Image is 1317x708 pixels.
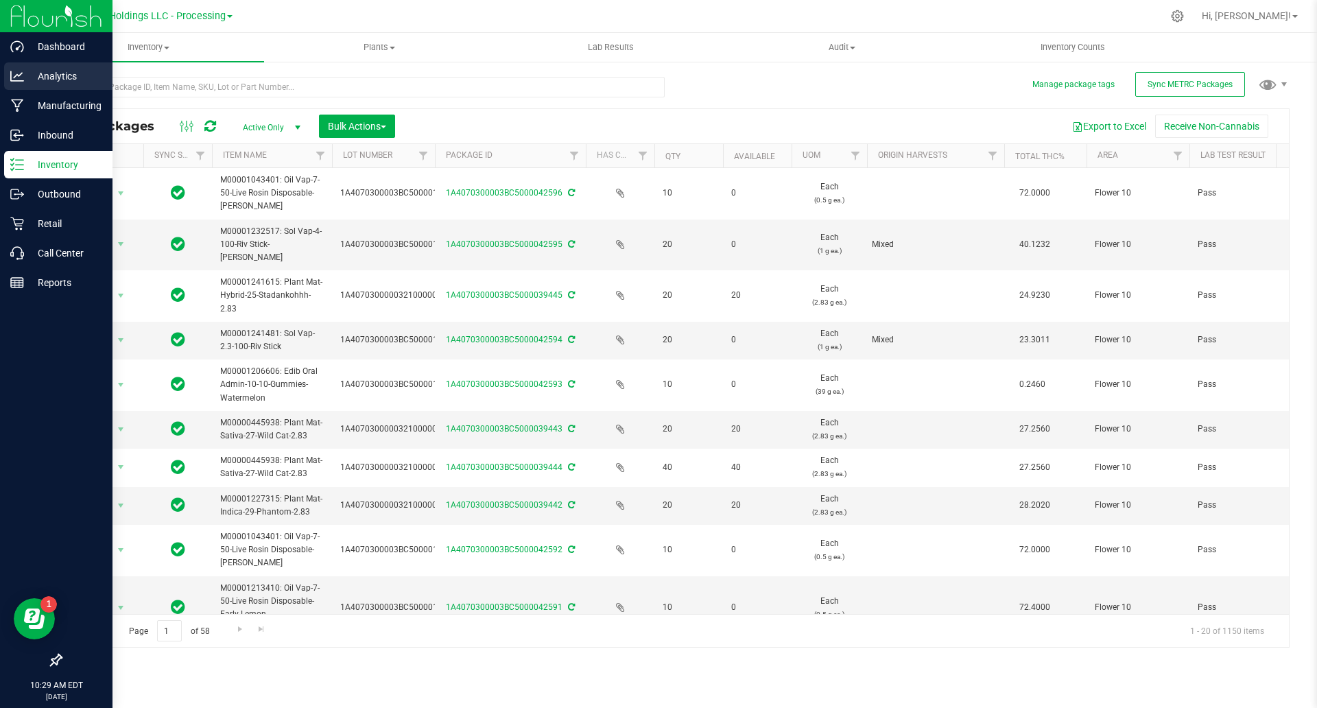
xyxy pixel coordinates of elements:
span: 40.1232 [1012,235,1057,255]
a: Filter [1270,144,1292,167]
inline-svg: Inbound [10,128,24,142]
button: Export to Excel [1063,115,1155,138]
span: In Sync [171,495,185,515]
inline-svg: Analytics [10,69,24,83]
span: select [112,184,130,203]
button: Receive Non-Cannabis [1155,115,1268,138]
span: 0 [731,601,783,614]
span: Each [800,595,859,621]
span: Plants [265,41,495,54]
span: Flower 10 [1095,499,1181,512]
span: 20 [731,499,783,512]
span: M00001043401: Oil Vap-7-50-Live Rosin Disposable-[PERSON_NAME] [220,174,324,213]
a: Area [1097,150,1118,160]
p: [DATE] [6,692,106,702]
span: 0 [731,378,783,391]
span: 72.4000 [1012,598,1057,617]
span: Each [800,327,859,353]
span: 20 [731,289,783,302]
span: Sync from Compliance System [566,545,575,554]
span: select [112,331,130,350]
span: 20 [663,289,715,302]
p: (39 g ea.) [800,385,859,398]
span: M00001232517: Sol Vap-4-100-Riv Stick-[PERSON_NAME] [220,225,324,265]
span: Pass [1198,187,1284,200]
span: Flower 10 [1095,378,1181,391]
span: M00001241615: Plant Mat-Hybrid-25-Stadankohhh-2.83 [220,276,324,316]
span: Inventory [33,41,264,54]
span: Sync from Compliance System [566,462,575,472]
span: 28.2020 [1012,495,1057,515]
inline-svg: Outbound [10,187,24,201]
button: Manage package tags [1032,79,1115,91]
div: Value 1: Mixed [872,238,1000,251]
p: 10:29 AM EDT [6,679,106,692]
span: Pass [1198,499,1284,512]
a: Filter [844,144,867,167]
a: 1A4070300003BC5000042594 [446,335,562,344]
a: Filter [982,144,1004,167]
span: In Sync [171,598,185,617]
span: 1A4070300003BC5000015982 [340,187,457,200]
span: Hi, [PERSON_NAME]! [1202,10,1291,21]
span: select [112,458,130,477]
button: Sync METRC Packages [1135,72,1245,97]
a: 1A4070300003BC5000039442 [446,500,562,510]
span: In Sync [171,183,185,202]
span: Riviera Creek Holdings LLC - Processing [47,10,226,22]
span: Pass [1198,543,1284,556]
span: Pass [1198,461,1284,474]
a: 1A4070300003BC5000042596 [446,188,562,198]
span: Bulk Actions [328,121,386,132]
p: Inventory [24,156,106,173]
span: select [112,420,130,439]
span: 1A4070300000321000001022 [340,289,456,302]
span: In Sync [171,458,185,477]
span: 0 [731,187,783,200]
button: Bulk Actions [319,115,395,138]
span: Each [800,372,859,398]
a: 1A4070300003BC5000042592 [446,545,562,554]
span: Each [800,493,859,519]
span: 10 [663,378,715,391]
a: Sync Status [154,150,207,160]
iframe: Resource center unread badge [40,596,57,613]
span: select [112,598,130,617]
th: Has COA [586,144,654,168]
span: Pass [1198,423,1284,436]
span: Flower 10 [1095,238,1181,251]
span: 10 [663,601,715,614]
span: select [112,541,130,560]
a: Filter [309,144,332,167]
span: select [112,375,130,394]
span: Inventory Counts [1022,41,1124,54]
inline-svg: Manufacturing [10,99,24,113]
span: 40 [663,461,715,474]
span: Pass [1198,333,1284,346]
div: Manage settings [1169,10,1186,23]
a: Go to the last page [252,620,272,639]
span: Each [800,231,859,257]
span: Each [800,283,859,309]
a: Lab Results [495,33,726,62]
span: 72.0000 [1012,540,1057,560]
span: 72.0000 [1012,183,1057,203]
span: select [112,496,130,515]
span: Each [800,454,859,480]
span: M00001213410: Oil Vap-7-50-Live Rosin Disposable-Early Lemon [PERSON_NAME] [220,582,324,635]
span: Flower 10 [1095,423,1181,436]
span: Each [800,537,859,563]
p: (2.83 g ea.) [800,296,859,309]
span: 0 [731,333,783,346]
span: 20 [663,499,715,512]
span: Flower 10 [1095,289,1181,302]
span: Pass [1198,289,1284,302]
a: Inventory [33,33,264,62]
a: Item Name [223,150,267,160]
p: Dashboard [24,38,106,55]
span: M00001206606: Edib Oral Admin-10-10-Gummies-Watermelon [220,365,324,405]
p: (1 g ea.) [800,340,859,353]
p: Reports [24,274,106,291]
span: 1A4070300000321000001229 [340,499,456,512]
